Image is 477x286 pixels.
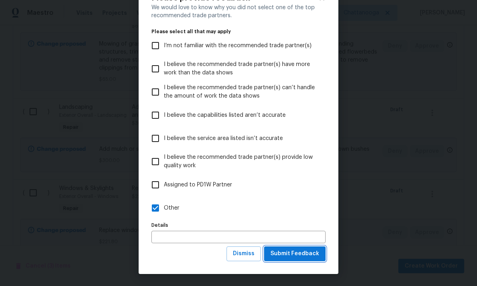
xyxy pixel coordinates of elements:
legend: Please select all that may apply [151,29,326,34]
span: Other [164,204,179,212]
span: I believe the recommended trade partner(s) have more work than the data shows [164,60,319,77]
span: I believe the service area listed isn’t accurate [164,134,283,143]
span: Assigned to PD1W Partner [164,181,232,189]
span: I’m not familiar with the recommended trade partner(s) [164,42,312,50]
span: I believe the recommended trade partner(s) can’t handle the amount of work the data shows [164,84,319,100]
button: Submit Feedback [264,246,326,261]
span: I believe the capabilities listed aren’t accurate [164,111,286,120]
label: Details [151,223,326,228]
span: Dismiss [233,249,254,259]
span: Submit Feedback [270,249,319,259]
span: I believe the recommended trade partner(s) provide low quality work [164,153,319,170]
div: We would love to know why you did not select one of the top recommended trade partners. [151,4,326,20]
button: Dismiss [227,246,261,261]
